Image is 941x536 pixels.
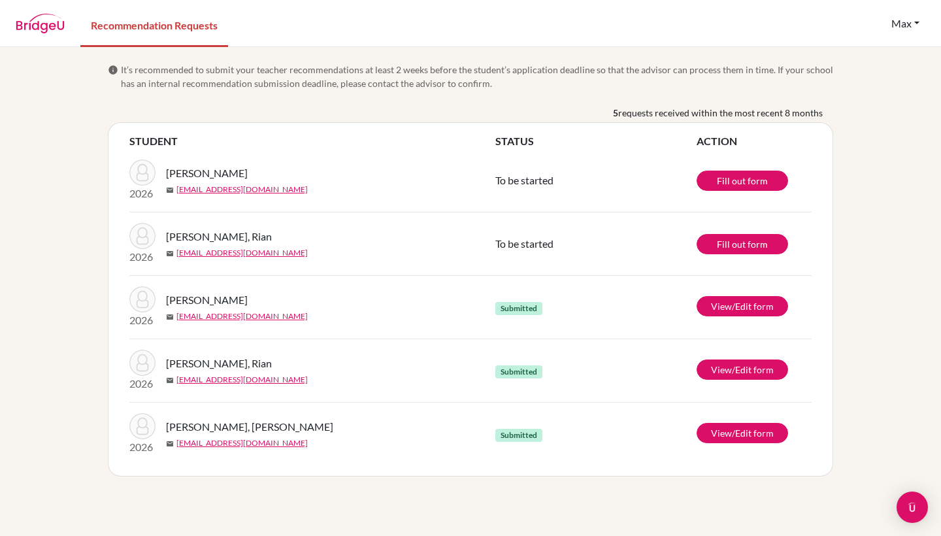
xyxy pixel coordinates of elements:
span: [PERSON_NAME], Rian [166,356,272,371]
span: mail [166,313,174,321]
a: [EMAIL_ADDRESS][DOMAIN_NAME] [176,247,308,259]
b: 5 [613,106,618,120]
a: View/Edit form [697,423,788,443]
a: View/Edit form [697,360,788,380]
span: It’s recommended to submit your teacher recommendations at least 2 weeks before the student’s app... [121,63,833,90]
button: Max [885,11,925,36]
img: Abou Chackra, Rian [129,350,156,376]
img: BridgeU logo [16,14,65,33]
span: [PERSON_NAME], Rian [166,229,272,244]
span: Submitted [495,365,542,378]
a: View/Edit form [697,296,788,316]
p: 2026 [129,249,156,265]
span: [PERSON_NAME] [166,165,248,181]
th: STATUS [495,133,697,149]
img: Hassanein, Logy Ayman [129,413,156,439]
span: requests received within the most recent 8 months [618,106,823,120]
p: 2026 [129,376,156,392]
span: To be started [495,237,553,250]
img: Ilyas, Mariam [129,159,156,186]
span: Submitted [495,429,542,442]
th: STUDENT [129,133,495,149]
a: Fill out form [697,171,788,191]
span: mail [166,377,174,384]
span: Submitted [495,302,542,315]
span: To be started [495,174,553,186]
span: mail [166,186,174,194]
span: info [108,65,118,75]
p: 2026 [129,439,156,455]
th: ACTION [697,133,812,149]
img: Ilyas, Mariam [129,286,156,312]
span: [PERSON_NAME], [PERSON_NAME] [166,419,333,435]
a: [EMAIL_ADDRESS][DOMAIN_NAME] [176,310,308,322]
span: mail [166,250,174,258]
img: Abou Chackra, Rian [129,223,156,249]
a: [EMAIL_ADDRESS][DOMAIN_NAME] [176,184,308,195]
a: Recommendation Requests [80,2,228,47]
p: 2026 [129,312,156,328]
a: [EMAIL_ADDRESS][DOMAIN_NAME] [176,437,308,449]
div: Open Intercom Messenger [897,492,928,523]
span: [PERSON_NAME] [166,292,248,308]
a: [EMAIL_ADDRESS][DOMAIN_NAME] [176,374,308,386]
p: 2026 [129,186,156,201]
a: Fill out form [697,234,788,254]
span: mail [166,440,174,448]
